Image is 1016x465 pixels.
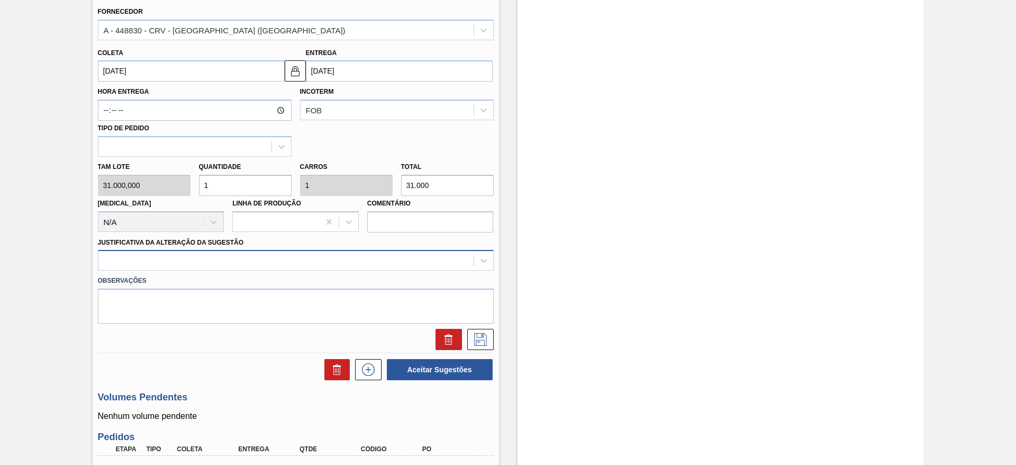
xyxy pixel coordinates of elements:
div: Qtde [297,445,366,453]
div: Excluir Sugestões [319,359,350,380]
p: Nenhum volume pendente [98,412,494,421]
div: Etapa [113,445,145,453]
label: Linha de Produção [232,200,301,207]
label: Hora Entrega [98,84,292,100]
label: Quantidade [199,163,241,171]
div: Coleta [174,445,243,453]
div: Tipo [143,445,175,453]
div: Entrega [235,445,304,453]
img: locked [289,65,302,77]
button: locked [285,60,306,82]
div: Código [358,445,427,453]
div: Salvar Sugestão [462,329,494,350]
button: Aceitar Sugestões [387,359,493,380]
div: Excluir Sugestão [430,329,462,350]
input: dd/mm/yyyy [306,60,493,82]
label: Incoterm [300,88,334,95]
input: dd/mm/yyyy [98,60,285,82]
div: Aceitar Sugestões [382,358,494,381]
label: Entrega [306,49,337,57]
label: Tipo de pedido [98,124,149,132]
label: Comentário [367,196,494,211]
label: Carros [300,163,328,171]
div: Nova sugestão [350,359,382,380]
label: Total [401,163,422,171]
div: FOB [306,106,322,115]
label: [MEDICAL_DATA] [98,200,151,207]
label: Coleta [98,49,123,57]
label: Justificativa da Alteração da Sugestão [98,239,244,246]
label: Tam lote [98,159,190,175]
h3: Volumes Pendentes [98,392,494,403]
h3: Pedidos [98,432,494,443]
label: Fornecedor [98,8,143,15]
label: Observações [98,273,494,289]
div: PO [420,445,488,453]
div: A - 448830 - CRV - [GEOGRAPHIC_DATA] ([GEOGRAPHIC_DATA]) [104,25,346,34]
